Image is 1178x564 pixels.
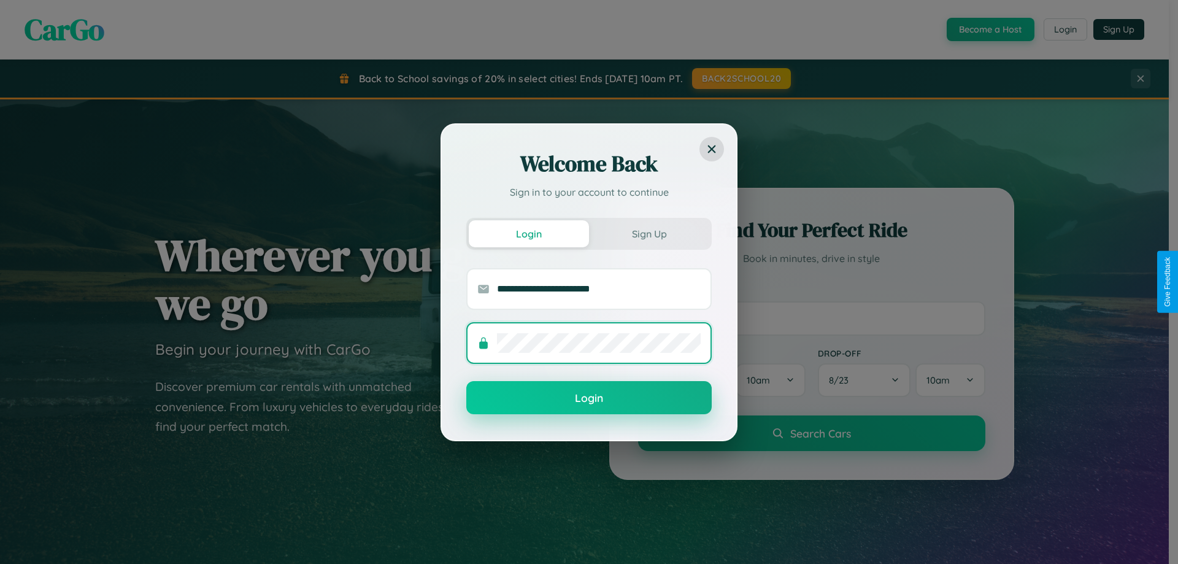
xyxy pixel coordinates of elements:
[589,220,709,247] button: Sign Up
[466,381,712,414] button: Login
[469,220,589,247] button: Login
[1163,257,1172,307] div: Give Feedback
[466,185,712,199] p: Sign in to your account to continue
[466,149,712,179] h2: Welcome Back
